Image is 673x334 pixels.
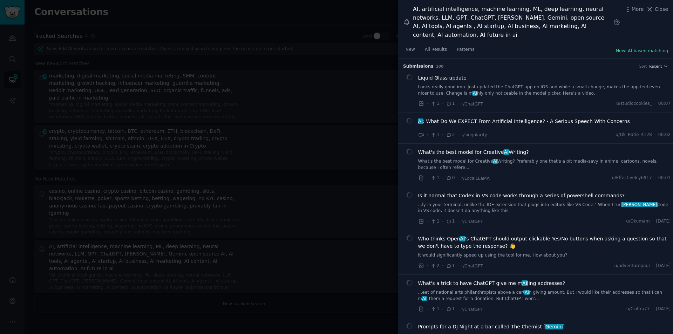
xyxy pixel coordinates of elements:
[418,289,671,302] a: ...eet of national arts philanthropists above a certAIn giving amount. But I would like their add...
[656,218,671,225] span: [DATE]
[457,131,459,138] span: ·
[457,100,459,108] span: ·
[418,118,630,125] a: AI: What Do We EXPECT From Artificial Intelligence? - A Serious Speech With Concerns
[652,306,654,312] span: ·
[430,101,439,107] span: 1
[430,306,439,312] span: 1
[418,158,671,171] a: What's the best model for CreativeAIWriting? Preferably one that's a bit media-savy in anime, car...
[649,64,668,69] button: Recent
[418,202,671,214] a: ...ly in your terminal, unlike the IDE extension that plugs into editors like VS Code." When I ru...
[418,323,565,330] span: Prompts for a DJ Night at a bar called The Chemist [ ]
[427,262,428,270] span: ·
[616,101,652,107] span: u/studiocookies_
[454,44,477,59] a: Patterns
[621,202,658,207] span: [PERSON_NAME]
[616,48,668,54] button: New: AI-based matching
[430,263,439,269] span: 2
[427,131,428,138] span: ·
[649,64,662,69] span: Recent
[418,235,671,250] span: Who thinks Open 's ChatGPT should output clickable Yes/No buttons when asking a question so that ...
[418,235,671,250] a: Who thinks OpenAI's ChatGPT should output clickable Yes/No buttons when asking a question so that...
[461,102,483,107] span: r/ChatGPT
[418,192,625,199] a: Is it normal that Codex in VS code works through a series of powershell commands?
[418,149,529,156] a: What's the best model for CreativeAIWriting?
[654,175,656,181] span: ·
[457,306,459,313] span: ·
[442,306,443,313] span: ·
[616,132,652,138] span: u/Ok_Ratio_4128
[430,175,439,181] span: 1
[418,149,529,156] span: What's the best model for Creative Writing?
[457,175,459,182] span: ·
[461,307,483,312] span: r/ChatGPT
[472,91,478,96] span: AI
[418,84,671,96] a: Looks really good imo. Just updated the ChatGPT app on IOS and while a small change, makes the ap...
[403,63,434,70] span: Submission s
[503,149,509,155] span: AI
[430,132,439,138] span: 1
[658,132,671,138] span: 00:02
[442,175,443,182] span: ·
[413,5,611,39] div: AI, artificial intelligence, machine learning, ML, deep learning, neural networks, LLM, GPT, Chat...
[656,263,671,269] span: [DATE]
[427,175,428,182] span: ·
[639,64,647,69] div: Sort
[418,323,565,330] a: Prompts for a DJ Night at a bar called The Chemist [Gemini]
[403,44,417,59] a: New
[417,118,423,124] span: AI
[446,306,455,312] span: 1
[652,218,654,225] span: ·
[461,132,487,137] span: r/singularity
[442,100,443,108] span: ·
[442,218,443,225] span: ·
[655,6,668,13] span: Close
[654,132,656,138] span: ·
[460,236,465,241] span: AI
[418,74,467,82] a: Liquid Glass update
[418,252,671,259] a: It would significantly speed up using the tool for me. How about you?
[656,306,671,312] span: [DATE]
[427,218,428,225] span: ·
[652,263,654,269] span: ·
[418,118,630,125] span: : What Do We EXPECT From Artificial Intelligence? - A Serious Speech With Concerns
[418,280,565,287] a: What's a trick to have ChatGPT give me mAIling addresses?
[457,218,459,225] span: ·
[522,280,528,286] span: AI
[492,159,498,164] span: AI
[442,262,443,270] span: ·
[626,306,650,312] span: u/Cziffra77
[524,290,530,295] span: AI
[461,176,490,181] span: r/LocalLLaMA
[430,218,439,225] span: 1
[442,131,443,138] span: ·
[457,47,474,53] span: Patterns
[457,262,459,270] span: ·
[446,218,455,225] span: 1
[646,6,668,13] button: Close
[436,64,444,68] span: 100
[658,175,671,181] span: 00:01
[624,6,644,13] button: More
[446,132,455,138] span: 2
[461,264,483,268] span: r/ChatGPT
[545,324,563,329] span: Gemini
[446,101,455,107] span: 1
[612,175,652,181] span: u/EffectiveIcy6917
[446,175,455,181] span: 0
[422,296,427,301] span: AI
[614,263,650,269] span: u/adventurepaul
[626,218,650,225] span: u/Okumam
[446,263,455,269] span: 1
[658,101,671,107] span: 00:07
[632,6,644,13] span: More
[406,47,415,53] span: New
[427,306,428,313] span: ·
[427,100,428,108] span: ·
[418,280,565,287] span: What's a trick to have ChatGPT give me m ling addresses?
[422,44,449,59] a: All Results
[461,219,483,224] span: r/ChatGPT
[654,101,656,107] span: ·
[425,47,447,53] span: All Results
